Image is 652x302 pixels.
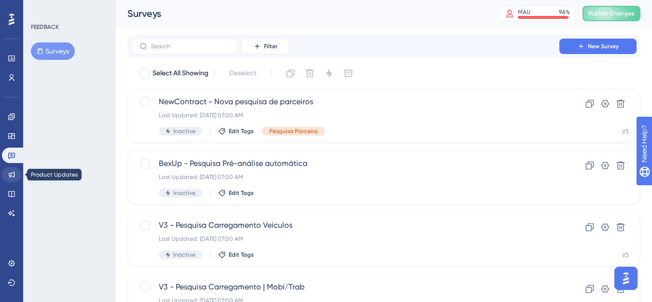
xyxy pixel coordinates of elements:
[151,43,229,50] input: Search
[127,7,473,20] div: Surveys
[229,68,256,79] span: Deselect
[559,39,637,54] button: New Survey
[241,39,290,54] button: Filter
[229,251,254,259] span: Edit Tags
[229,127,254,135] span: Edit Tags
[559,8,570,16] div: 96 %
[264,42,277,50] span: Filter
[622,251,628,259] div: V3
[221,65,265,82] button: Deselect
[31,42,75,60] button: Surveys
[159,173,532,181] div: Last Updated: [DATE] 07:00 AM
[173,251,195,259] span: Inactive
[218,251,254,259] button: Edit Tags
[173,189,195,197] span: Inactive
[159,158,532,169] span: BexUp - Pesquisa Pré-análise automática
[583,6,640,21] button: Publish Changes
[159,235,532,243] div: Last Updated: [DATE] 07:00 AM
[173,127,195,135] span: Inactive
[588,42,619,50] span: New Survey
[588,10,635,17] span: Publish Changes
[611,264,640,293] iframe: UserGuiding AI Assistant Launcher
[159,111,532,119] div: Last Updated: [DATE] 07:00 AM
[218,127,254,135] button: Edit Tags
[622,128,628,136] div: V3
[159,281,532,293] span: V3 - Pesquisa Carregamento | Mobi/Trab
[153,68,208,79] span: Select All Showing
[229,189,254,197] span: Edit Tags
[269,127,318,135] span: Pesquisa Parceiro
[218,189,254,197] button: Edit Tags
[31,23,59,31] div: FEEDBACK
[23,2,60,14] span: Need Help?
[518,8,530,16] div: MAU
[159,96,532,108] span: NewContract - Nova pesquisa de parceiros
[159,220,532,231] span: V3 - Pesquisa Carregamento Veículos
